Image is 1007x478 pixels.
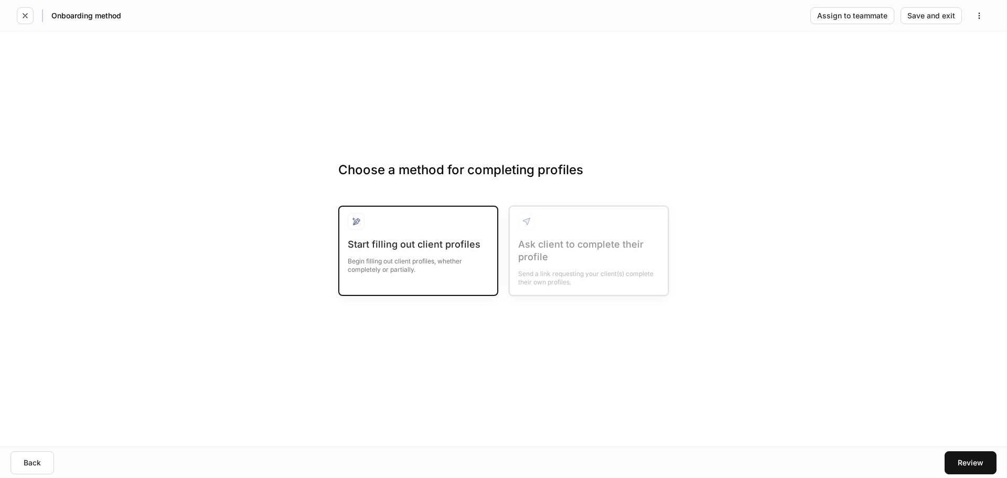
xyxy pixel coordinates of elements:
div: Begin filling out client profiles, whether completely or partially. [348,251,489,274]
div: Assign to teammate [817,12,887,19]
button: Save and exit [901,7,962,24]
button: Assign to teammate [810,7,894,24]
button: Review [945,451,997,474]
h5: Onboarding method [51,10,121,21]
div: Review [958,459,983,466]
div: Start filling out client profiles [348,238,489,251]
div: Back [24,459,41,466]
button: Back [10,451,54,474]
h3: Choose a method for completing profiles [338,162,669,195]
div: Save and exit [907,12,955,19]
